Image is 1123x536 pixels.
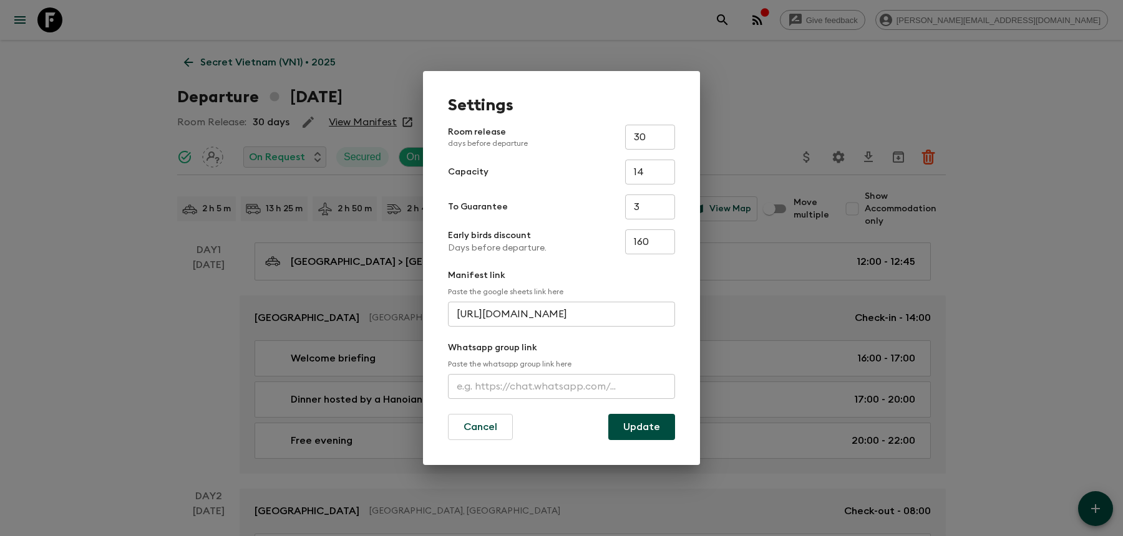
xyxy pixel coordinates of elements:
button: Cancel [448,414,513,440]
p: To Guarantee [448,201,508,213]
p: days before departure [448,138,528,148]
input: e.g. https://chat.whatsapp.com/... [448,374,675,399]
input: e.g. 30 [625,125,675,150]
p: Paste the google sheets link here [448,287,675,297]
input: e.g. 4 [625,194,675,219]
button: Update [608,414,675,440]
input: e.g. 14 [625,160,675,184]
h1: Settings [448,96,675,115]
p: Paste the whatsapp group link here [448,359,675,369]
p: Days before departure. [448,242,547,254]
input: e.g. https://docs.google.com/spreadsheets/d/1P7Zz9v8J0vXy1Q/edit#gid=0 [448,302,675,327]
input: e.g. 180 [625,229,675,254]
p: Early birds discount [448,229,547,242]
p: Capacity [448,166,489,178]
p: Manifest link [448,269,675,282]
p: Room release [448,126,528,148]
p: Whatsapp group link [448,342,675,354]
